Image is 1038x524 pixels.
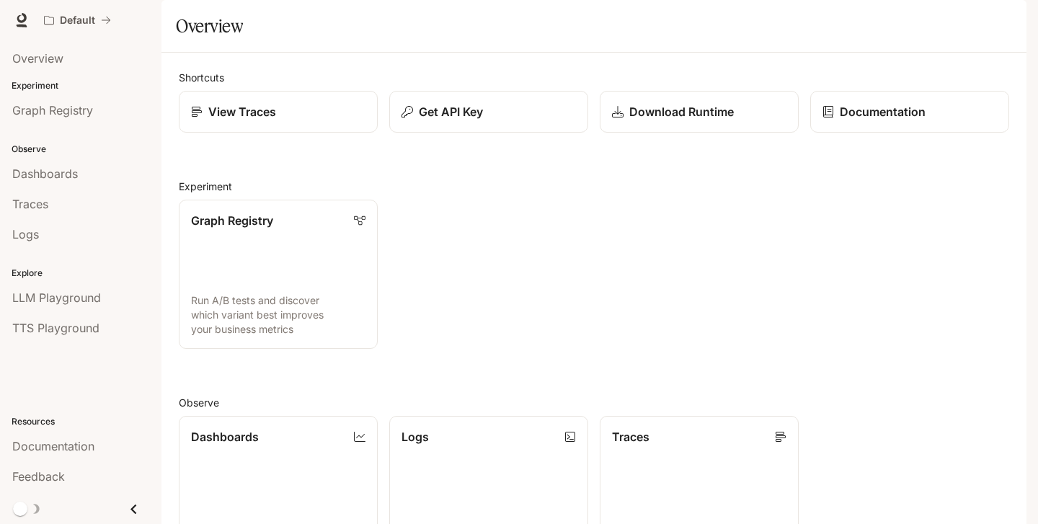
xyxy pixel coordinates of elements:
[179,395,1009,410] h2: Observe
[60,14,95,27] p: Default
[612,428,649,445] p: Traces
[191,212,273,229] p: Graph Registry
[191,428,259,445] p: Dashboards
[179,91,378,133] a: View Traces
[179,200,378,349] a: Graph RegistryRun A/B tests and discover which variant best improves your business metrics
[419,103,483,120] p: Get API Key
[629,103,734,120] p: Download Runtime
[37,6,117,35] button: All workspaces
[191,293,365,337] p: Run A/B tests and discover which variant best improves your business metrics
[208,103,276,120] p: View Traces
[176,12,243,40] h1: Overview
[389,91,588,133] button: Get API Key
[179,179,1009,194] h2: Experiment
[179,70,1009,85] h2: Shortcuts
[810,91,1009,133] a: Documentation
[402,428,429,445] p: Logs
[600,91,799,133] a: Download Runtime
[840,103,926,120] p: Documentation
